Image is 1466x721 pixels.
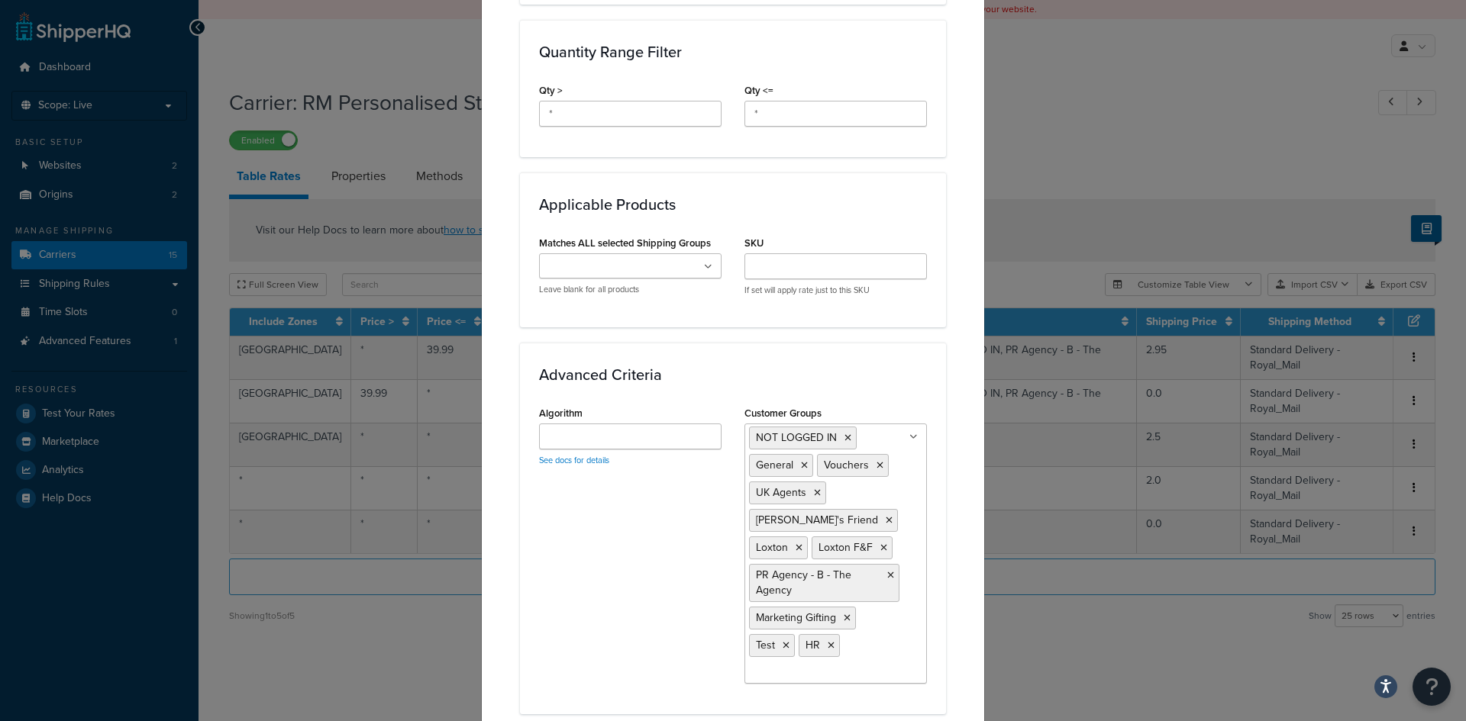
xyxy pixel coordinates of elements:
p: If set will apply rate just to this SKU [744,285,927,296]
span: NOT LOGGED IN [756,430,837,446]
label: Customer Groups [744,407,822,419]
span: General [756,457,793,473]
span: PR Agency - B - The Agency [756,567,851,598]
span: Vouchers [824,457,869,473]
span: HR [806,637,820,653]
label: Qty > [539,85,563,96]
span: Test [756,637,775,653]
h3: Quantity Range Filter [539,43,927,60]
label: Qty <= [744,85,773,96]
a: See docs for details [539,454,609,466]
label: Matches ALL selected Shipping Groups [539,237,711,249]
span: UK Agents [756,484,806,501]
h3: Applicable Products [539,196,927,213]
h3: Advanced Criteria [539,366,927,383]
label: SKU [744,237,764,249]
span: Loxton [756,539,788,555]
label: Algorithm [539,407,583,419]
p: Leave blank for all products [539,284,722,295]
span: Marketing Gifting [756,610,836,626]
span: Loxton F&F [819,539,873,555]
span: [PERSON_NAME]'s Friend [756,512,878,528]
